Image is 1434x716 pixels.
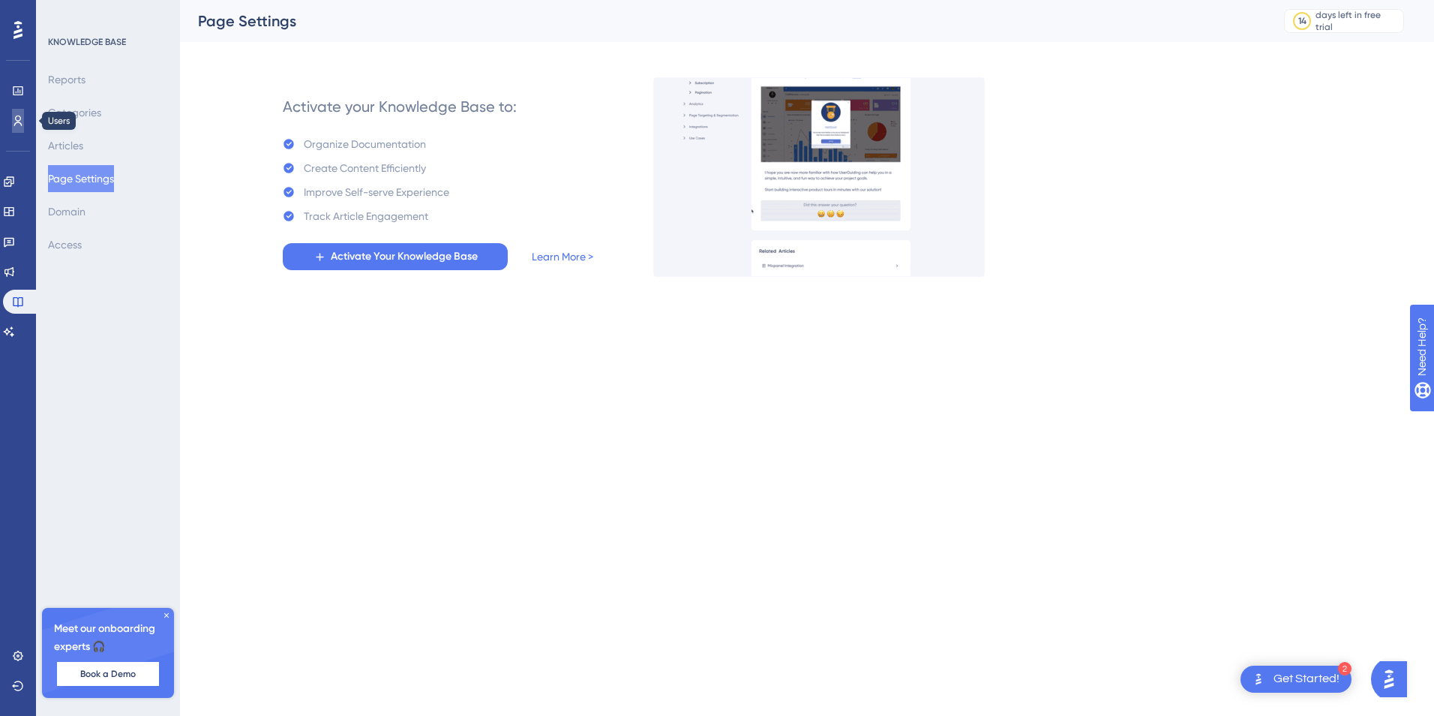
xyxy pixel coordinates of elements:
button: Book a Demo [57,662,159,686]
div: days left in free trial [1315,9,1399,33]
div: Create Content Efficiently [304,159,426,177]
div: Improve Self-serve Experience [304,183,449,201]
img: a27db7f7ef9877a438c7956077c236be.gif [653,77,985,277]
button: Reports [48,66,85,93]
div: Activate your Knowledge Base to: [283,96,517,117]
div: Track Article Engagement [304,207,428,225]
button: Domain [48,198,85,225]
span: Activate Your Knowledge Base [331,248,478,266]
button: Access [48,231,82,258]
button: Categories [48,99,101,126]
div: Page Settings [198,11,1246,32]
div: KNOWLEDGE BASE [48,36,126,48]
iframe: UserGuiding AI Assistant Launcher [1371,657,1416,702]
button: Activate Your Knowledge Base [283,243,508,270]
div: Organize Documentation [304,135,426,153]
div: Open Get Started! checklist, remaining modules: 2 [1240,666,1351,693]
span: Need Help? [35,4,94,22]
span: Meet our onboarding experts 🎧 [54,620,162,656]
a: Learn More > [532,248,593,266]
div: 2 [1338,662,1351,675]
div: Get Started! [1273,671,1339,687]
div: 14 [1298,15,1306,27]
img: launcher-image-alternative-text [1249,670,1267,688]
span: Book a Demo [80,668,136,680]
button: Page Settings [48,165,114,192]
button: Articles [48,132,83,159]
